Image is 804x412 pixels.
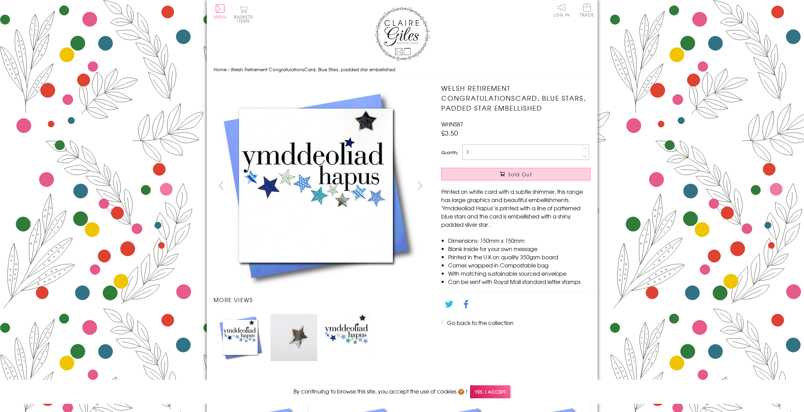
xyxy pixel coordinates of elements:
li: Carousel Page 2 [267,311,321,364]
li: Carousel Page 1 (Current Slide) [214,311,267,364]
span: Sold Out [508,171,532,178]
span: Trade [580,3,594,17]
img: Claire Giles Greetings Cards [375,7,430,61]
span: Menu [214,14,227,20]
ul: Carousel Pagination [214,311,428,364]
img: Welsh Retirement CongratulationsCard, Blue Stars, padded star embellished [271,314,317,361]
img: Welsh Retirement CongratulationsCard, Blue Stars, padded star embellished [217,314,264,361]
a: Log In [553,3,570,17]
li: With matching sustainable sourced envelope [448,269,590,277]
span: 0 items [237,14,253,24]
a: Go back to the collection [447,319,514,327]
button: next [412,178,428,193]
span: WHNS87 [441,120,463,128]
a: Home [214,66,227,73]
li: Printed in the U.K on quality 350gsm board [448,253,590,261]
img: Welsh Retirement CongratulationsCard, Blue Stars, padded star embellished [324,314,371,361]
li: Comes wrapped in Compostable bag [448,261,590,269]
span: › [228,66,229,73]
li: Can be sent with Royal Mail standard letter stamps [448,277,590,286]
li: Dimensions: 150mm x 150mm [448,236,590,245]
p: Printed on white card with a subtle shimmer, this range has large graphics and beautiful embellis... [441,187,590,228]
button: Menu [214,4,227,19]
h3: More views [214,296,428,304]
button: Basket0 items [234,5,253,23]
span: Yes, I accept [470,385,511,399]
a: Trade [580,3,594,18]
li: Blank inside for your own message [448,245,590,253]
span: Welsh Retirement CongratulationsCard, Blue Stars, padded star embellished [231,66,395,73]
label: Quantity [441,149,458,155]
span: £3.50 [441,128,458,138]
img: Welsh Retirement CongratulationsCard, Blue Stars, padded star embellished [214,83,419,289]
nav: breadcrumbs [214,63,591,77]
h1: Welsh Retirement CongratulationsCard, Blue Stars, padded star embellished [441,83,590,113]
button: Sold Out [441,168,590,180]
li: Carousel Page 3 [321,311,374,364]
button: prev [214,178,229,193]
